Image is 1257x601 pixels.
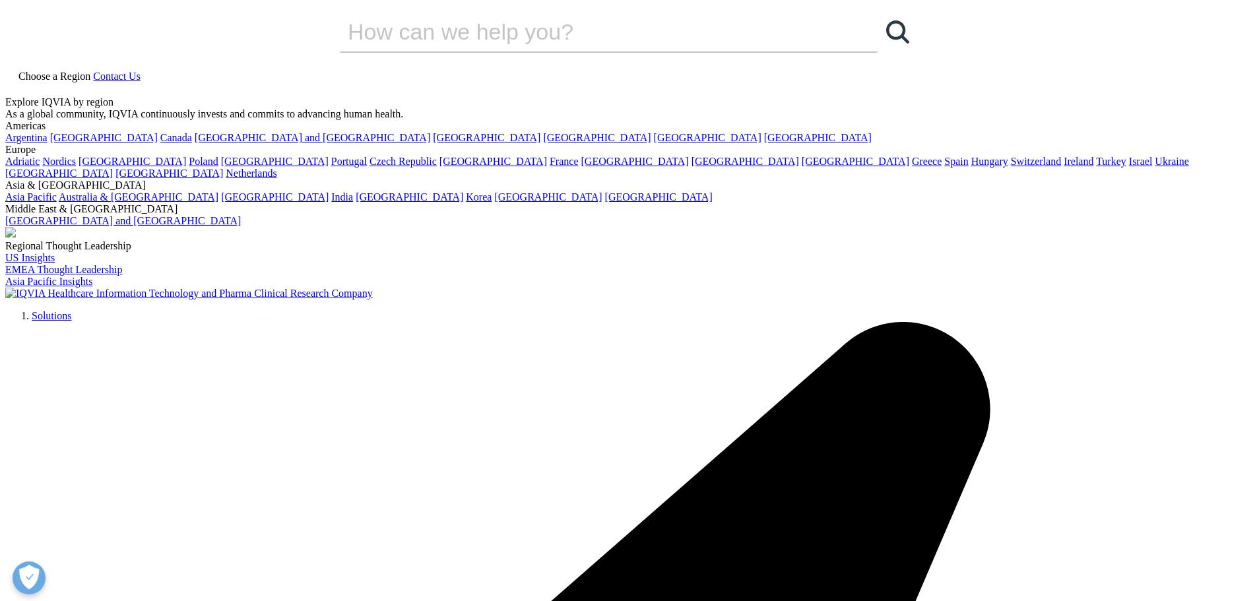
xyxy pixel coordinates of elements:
a: [GEOGRAPHIC_DATA] [605,191,713,203]
div: Asia & [GEOGRAPHIC_DATA] [5,179,1252,191]
div: Regional Thought Leadership [5,240,1252,252]
a: [GEOGRAPHIC_DATA] and [GEOGRAPHIC_DATA] [5,215,241,226]
a: Korea [466,191,492,203]
a: Greece [912,156,942,167]
a: Canada [160,132,192,143]
a: [GEOGRAPHIC_DATA] [581,156,689,167]
img: 2093_analyzing-data-using-big-screen-display-and-laptop.png [5,227,16,237]
a: [GEOGRAPHIC_DATA] [356,191,463,203]
img: IQVIA Healthcare Information Technology and Pharma Clinical Research Company [5,288,373,300]
a: Poland [189,156,218,167]
a: Solutions [32,310,71,321]
a: Search [878,12,917,51]
a: Argentina [5,132,48,143]
a: [GEOGRAPHIC_DATA] [5,168,113,179]
a: India [331,191,353,203]
a: Australia & [GEOGRAPHIC_DATA] [59,191,218,203]
div: Europe [5,144,1252,156]
a: US Insights [5,252,55,263]
a: Spain [944,156,968,167]
span: Choose a Region [18,71,90,82]
a: Contact Us [93,71,141,82]
a: [GEOGRAPHIC_DATA] [115,168,223,179]
a: [GEOGRAPHIC_DATA] [543,132,651,143]
a: Asia Pacific Insights [5,276,92,287]
a: Switzerland [1011,156,1061,167]
button: Open Preferences [13,561,46,594]
a: Portugal [331,156,367,167]
a: [GEOGRAPHIC_DATA] [221,156,329,167]
a: Hungary [971,156,1008,167]
a: Nordics [42,156,76,167]
a: Ireland [1064,156,1093,167]
div: Americas [5,120,1252,132]
svg: Search [886,20,909,44]
a: [GEOGRAPHIC_DATA] [692,156,799,167]
a: Ukraine [1155,156,1189,167]
a: Adriatic [5,156,40,167]
a: [GEOGRAPHIC_DATA] [439,156,547,167]
a: [GEOGRAPHIC_DATA] [79,156,186,167]
a: [GEOGRAPHIC_DATA] [764,132,872,143]
div: Middle East & [GEOGRAPHIC_DATA] [5,203,1252,215]
a: Netherlands [226,168,276,179]
a: [GEOGRAPHIC_DATA] [654,132,761,143]
a: EMEA Thought Leadership [5,264,122,275]
div: Explore IQVIA by region [5,96,1252,108]
a: France [550,156,579,167]
a: [GEOGRAPHIC_DATA] [433,132,540,143]
div: As a global community, IQVIA continuously invests and commits to advancing human health. [5,108,1252,120]
a: [GEOGRAPHIC_DATA] and [GEOGRAPHIC_DATA] [195,132,430,143]
a: Turkey [1096,156,1126,167]
a: [GEOGRAPHIC_DATA] [50,132,158,143]
a: [GEOGRAPHIC_DATA] [802,156,909,167]
a: Israel [1129,156,1153,167]
a: Asia Pacific [5,191,57,203]
a: [GEOGRAPHIC_DATA] [221,191,329,203]
a: [GEOGRAPHIC_DATA] [494,191,602,203]
a: Czech Republic [370,156,437,167]
input: Search [340,12,840,51]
